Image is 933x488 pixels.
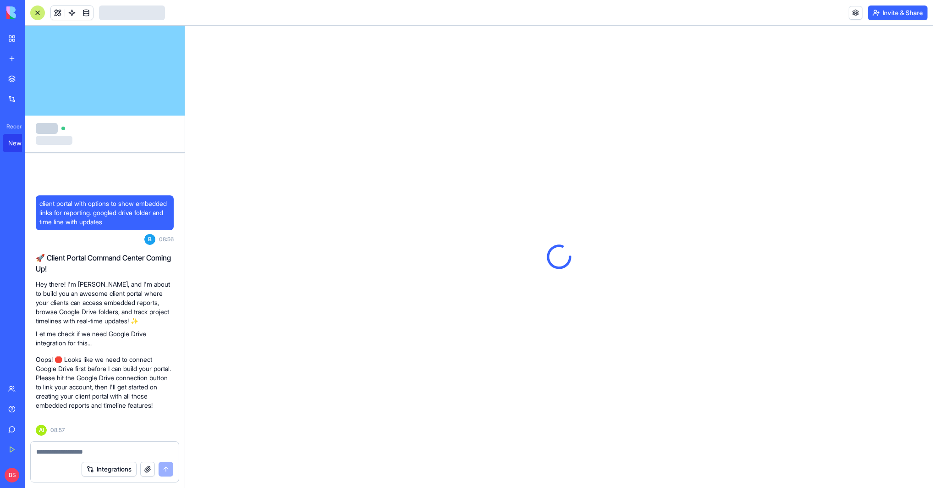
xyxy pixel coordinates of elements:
a: New App [3,134,39,152]
button: Integrations [82,462,137,477]
span: Recent [3,123,22,130]
span: client portal with options to show embedded links for reporting. googled drive folder and time li... [39,199,170,227]
span: AI [36,425,47,436]
h2: 🚀 Client Portal Command Center Coming Up! [36,252,174,274]
div: New App [8,139,34,148]
button: Invite & Share [868,6,928,20]
p: Oops! 🛑 Looks like we need to connect Google Drive first before I can build your portal. Please h... [36,355,174,410]
p: Hey there! I'm [PERSON_NAME], and I'm about to build you an awesome client portal where your clie... [36,280,174,326]
span: 08:57 [50,427,65,434]
span: B [144,234,155,245]
img: logo [6,6,63,19]
span: 08:56 [159,236,174,243]
p: Let me check if we need Google Drive integration for this... [36,329,174,348]
span: BS [5,468,19,482]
